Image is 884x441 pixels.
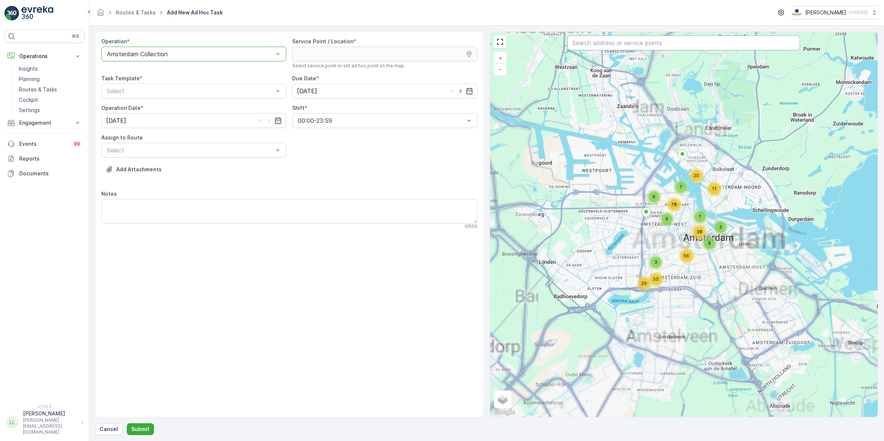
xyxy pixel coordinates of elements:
[679,184,682,190] span: 7
[654,259,657,265] span: 3
[99,425,118,433] p: Cancel
[465,223,478,229] p: 0 / 500
[495,391,511,407] a: Layers
[492,407,516,417] img: Google
[74,141,80,147] p: 99
[567,36,800,50] input: Search address or service points
[674,180,688,195] div: 7
[649,272,664,287] div: 50
[712,186,716,192] span: 11
[16,64,84,74] a: Insights
[23,410,78,417] p: [PERSON_NAME]
[19,119,70,127] p: Engagement
[292,84,477,98] input: dd/mm/yyyy
[647,189,661,204] div: 6
[4,137,84,151] a: Events99
[702,236,717,251] div: 8
[131,425,149,433] p: Submit
[641,280,647,286] span: 29
[101,191,117,197] label: Notes
[101,113,286,128] input: dd/mm/yyyy
[693,209,708,224] div: 7
[4,410,84,435] button: LL[PERSON_NAME][PERSON_NAME][EMAIL_ADDRESS][DOMAIN_NAME]
[95,423,122,435] button: Cancel
[101,105,141,111] label: Operation Date
[107,146,273,155] p: Select
[665,216,668,222] span: 6
[498,66,502,72] span: −
[4,6,19,21] img: logo
[4,404,84,408] span: v 1.50.3
[101,38,127,44] label: Operation
[107,87,273,95] p: Select
[19,107,40,114] p: Settings
[659,212,674,226] div: 6
[116,9,156,16] a: Routes & Tasks
[671,202,677,207] span: 78
[792,9,802,17] img: basis-logo_rgb2x.png
[127,423,154,435] button: Submit
[16,95,84,105] a: Cockpit
[19,155,81,162] p: Reports
[292,38,353,44] label: Service Point / Location
[23,417,78,435] p: [PERSON_NAME][EMAIL_ADDRESS][DOMAIN_NAME]
[849,10,868,16] p: ( +02:00 )
[684,253,689,259] span: 56
[101,164,166,175] button: Upload File
[637,276,652,291] div: 29
[708,240,711,246] span: 8
[97,11,105,17] a: Homepage
[652,194,655,199] span: 6
[792,6,878,19] button: [PERSON_NAME](+02:00)
[21,6,53,21] img: logo_light-DOdMpM7g.png
[16,84,84,95] a: Routes & Tasks
[19,53,70,60] p: Operations
[707,182,722,196] div: 11
[19,86,57,93] p: Routes & Tasks
[19,96,38,104] p: Cockpit
[648,255,663,270] div: 3
[692,225,707,239] div: 38
[4,115,84,130] button: Engagement
[713,220,728,235] div: 3
[6,417,18,428] div: LL
[696,229,702,235] span: 38
[101,75,140,81] label: Task Template
[16,105,84,115] a: Settings
[495,36,506,47] a: View Fullscreen
[101,134,143,141] label: Assign to Route
[4,166,84,181] a: Documents
[667,197,682,212] div: 78
[719,224,722,230] span: 3
[699,214,701,219] span: 7
[19,140,68,148] p: Events
[679,249,694,263] div: 56
[292,105,304,111] label: Shift
[16,74,84,84] a: Planning
[805,9,846,16] p: [PERSON_NAME]
[4,49,84,64] button: Operations
[116,166,162,173] p: Add Attachments
[19,75,40,83] p: Planning
[492,407,516,417] a: Open this area in Google Maps (opens a new window)
[495,53,506,64] a: Zoom In
[495,64,506,75] a: Zoom Out
[19,170,81,177] p: Documents
[689,168,704,183] div: 20
[165,9,224,16] span: Add New Ad Hoc Task
[292,63,405,69] span: Select service point or set ad hoc point on the map.
[4,151,84,166] a: Reports
[499,55,502,61] span: +
[292,75,316,81] label: Due Date
[694,173,699,178] span: 20
[19,65,38,73] p: Insights
[653,276,659,282] span: 50
[72,33,79,39] p: ⌘B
